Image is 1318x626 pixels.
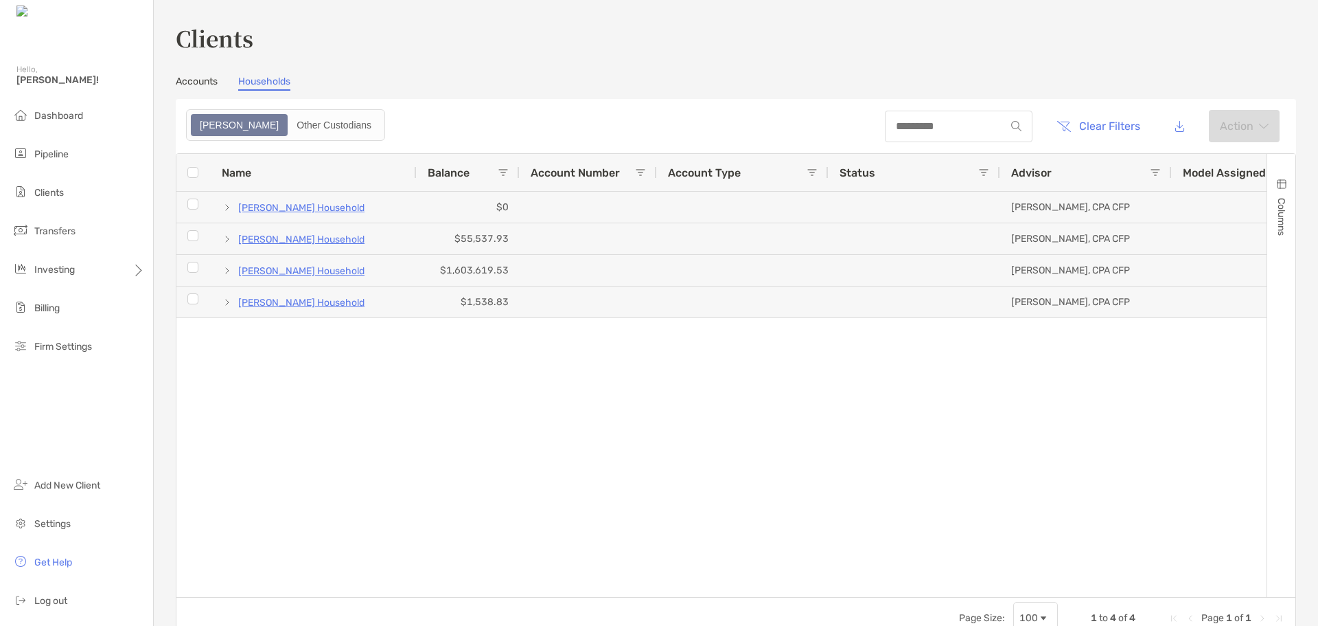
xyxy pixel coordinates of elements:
a: [PERSON_NAME] Household [238,199,365,216]
span: Investing [34,264,75,276]
img: input icon [1011,121,1021,131]
div: 100 [1019,612,1038,624]
div: $1,603,619.53 [417,255,520,286]
img: arrow [1259,123,1269,130]
span: 4 [1110,612,1116,624]
span: Pipeline [34,148,69,160]
span: Account Number [531,166,620,179]
span: Firm Settings [34,341,92,353]
span: 1 [1091,612,1097,624]
a: [PERSON_NAME] Household [238,294,365,311]
span: Log out [34,595,67,607]
div: $1,538.83 [417,287,520,317]
span: of [1118,612,1127,624]
h3: Clients [176,22,1296,54]
div: First Page [1168,613,1179,624]
span: Billing [34,302,60,314]
img: firm-settings icon [12,337,29,354]
img: transfers icon [12,222,29,238]
img: get-help icon [12,553,29,570]
div: $55,537.93 [417,223,520,254]
span: Advisor [1011,166,1052,179]
a: [PERSON_NAME] Household [238,231,365,248]
span: of [1234,612,1243,624]
a: Households [238,76,290,91]
div: [PERSON_NAME], CPA CFP [1000,192,1172,223]
img: logout icon [12,592,29,608]
img: billing icon [12,299,29,315]
button: Clear Filters [1046,111,1151,142]
span: Get Help [34,557,72,568]
span: Settings [34,518,71,530]
span: 1 [1245,612,1251,624]
span: [PERSON_NAME]! [16,74,145,86]
span: Add New Client [34,480,100,491]
span: to [1099,612,1108,624]
span: Clients [34,187,64,199]
div: Next Page [1257,613,1268,624]
div: [PERSON_NAME], CPA CFP [1000,287,1172,317]
button: Actionarrow [1209,110,1280,142]
img: settings icon [12,515,29,531]
span: Account Type [668,166,741,179]
div: $0 [417,192,520,223]
img: dashboard icon [12,107,29,123]
span: Page [1201,612,1224,624]
span: 4 [1129,612,1135,624]
img: add_new_client icon [12,476,29,493]
span: Dashboard [34,110,83,122]
span: Transfers [34,225,76,237]
div: Previous Page [1185,613,1196,624]
a: Accounts [176,76,218,91]
span: Name [222,166,251,179]
a: [PERSON_NAME] Household [238,262,365,280]
div: Zoe [192,115,286,135]
div: Other Custodians [289,115,379,135]
div: [PERSON_NAME], CPA CFP [1000,223,1172,254]
span: Balance [428,166,470,179]
img: pipeline icon [12,145,29,161]
span: 1 [1226,612,1232,624]
span: Columns [1275,198,1287,236]
div: segmented control [186,109,385,141]
div: Page Size: [959,612,1005,624]
img: Zoe Logo [16,5,75,19]
span: Status [840,166,875,179]
span: Model Assigned [1183,166,1266,179]
img: investing icon [12,260,29,277]
div: [PERSON_NAME], CPA CFP [1000,255,1172,286]
img: clients icon [12,183,29,200]
div: Last Page [1273,613,1284,624]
